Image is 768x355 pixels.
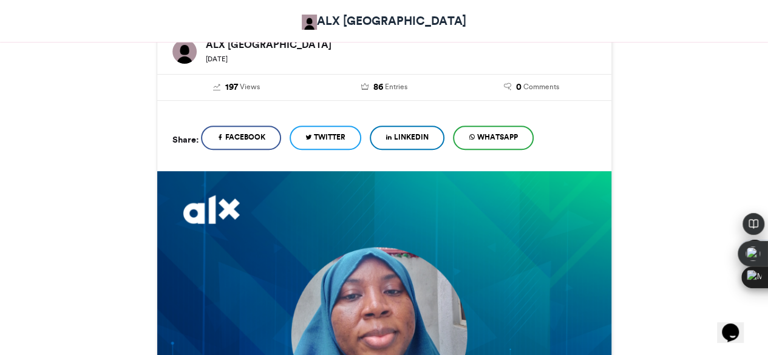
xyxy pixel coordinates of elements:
small: [DATE] [206,55,228,63]
span: Entries [384,81,407,92]
a: 197 Views [172,81,302,94]
a: LinkedIn [370,126,444,150]
img: ALX Africa [172,39,197,64]
span: Views [240,81,260,92]
a: Facebook [201,126,281,150]
a: Twitter [290,126,361,150]
a: ALX [GEOGRAPHIC_DATA] [302,12,466,30]
img: ALX Africa [302,15,317,30]
span: Twitter [314,132,345,143]
span: 86 [373,81,382,94]
span: LinkedIn [394,132,429,143]
h5: Share: [172,132,199,147]
a: WhatsApp [453,126,534,150]
span: WhatsApp [477,132,518,143]
h6: ALX [GEOGRAPHIC_DATA] [206,39,596,49]
a: 0 Comments [467,81,596,94]
span: Facebook [225,132,265,143]
span: Comments [523,81,559,92]
a: 86 Entries [319,81,449,94]
iframe: chat widget [717,306,756,343]
span: 197 [225,81,238,94]
span: 0 [516,81,522,94]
